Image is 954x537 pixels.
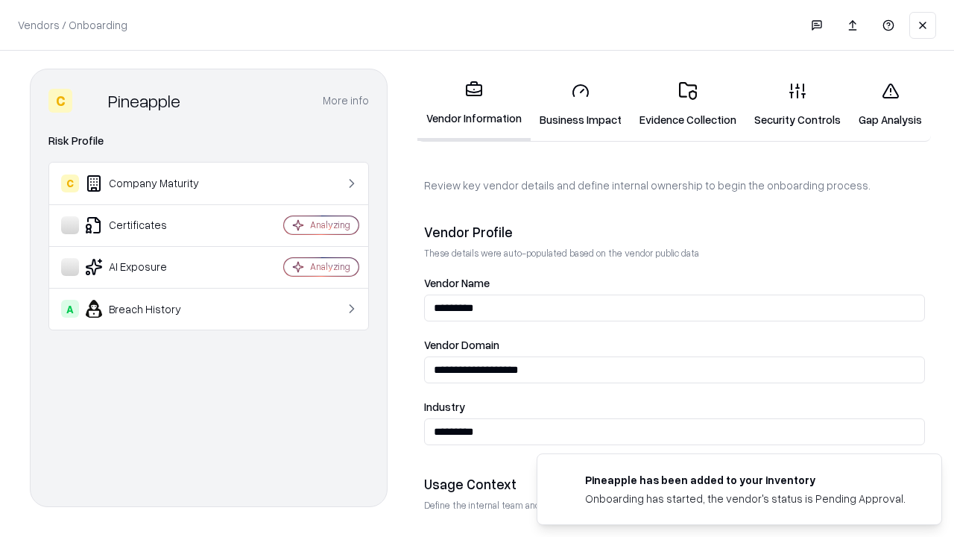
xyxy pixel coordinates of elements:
[631,70,745,139] a: Evidence Collection
[850,70,931,139] a: Gap Analysis
[531,70,631,139] a: Business Impact
[417,69,531,141] a: Vendor Information
[424,223,925,241] div: Vendor Profile
[424,178,925,193] p: Review key vendor details and define internal ownership to begin the onboarding process.
[310,219,350,231] div: Analyzing
[48,89,72,113] div: C
[310,260,350,273] div: Analyzing
[61,175,79,192] div: C
[424,247,925,260] p: These details were auto-populated based on the vendor public data
[18,17,127,33] p: Vendors / Onboarding
[424,401,925,412] label: Industry
[61,216,239,234] div: Certificates
[61,300,79,318] div: A
[61,258,239,276] div: AI Exposure
[108,89,180,113] div: Pineapple
[61,175,239,192] div: Company Maturity
[424,475,925,493] div: Usage Context
[424,499,925,512] p: Define the internal team and reason for using this vendor. This helps assess business relevance a...
[585,491,906,506] div: Onboarding has started, the vendor's status is Pending Approval.
[78,89,102,113] img: Pineapple
[424,339,925,351] label: Vendor Domain
[745,70,850,139] a: Security Controls
[585,472,906,488] div: Pineapple has been added to your inventory
[323,87,369,114] button: More info
[424,277,925,289] label: Vendor Name
[48,132,369,150] div: Risk Profile
[555,472,573,490] img: pineappleenergy.com
[61,300,239,318] div: Breach History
